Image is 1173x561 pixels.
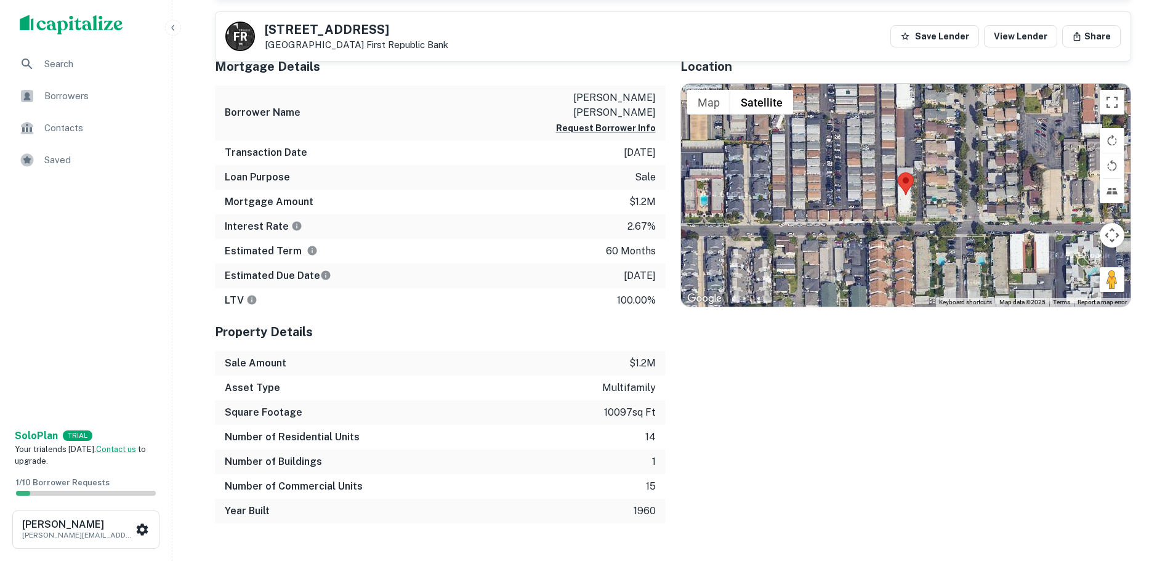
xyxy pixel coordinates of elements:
a: View Lender [984,25,1057,47]
h6: Number of Commercial Units [225,479,363,494]
p: [DATE] [624,145,656,160]
h5: Mortgage Details [215,57,666,76]
button: Rotate map clockwise [1100,128,1124,153]
button: Keyboard shortcuts [939,298,992,307]
h6: Number of Buildings [225,454,322,469]
h6: Borrower Name [225,105,300,120]
span: Contacts [44,121,155,135]
h6: Sale Amount [225,356,286,371]
h6: Number of Residential Units [225,430,360,445]
strong: Solo Plan [15,430,58,442]
h5: [STREET_ADDRESS] [265,23,448,36]
h6: Loan Purpose [225,170,290,185]
button: Map camera controls [1100,223,1124,248]
button: Show satellite imagery [730,90,793,115]
button: Request Borrower Info [556,121,656,135]
a: Saved [10,145,162,175]
p: 15 [646,479,656,494]
p: [PERSON_NAME] [PERSON_NAME] [545,91,656,120]
p: 100.00% [617,293,656,308]
a: Report a map error [1078,299,1127,305]
a: Contact us [96,445,136,454]
p: 1 [652,454,656,469]
span: Borrowers [44,89,155,103]
p: F R [233,28,246,45]
h5: Location [680,57,1131,76]
svg: LTVs displayed on the website are for informational purposes only and may be reported incorrectly... [246,294,257,305]
span: Saved [44,153,155,167]
h6: Estimated Term [225,244,318,259]
button: [PERSON_NAME][PERSON_NAME][EMAIL_ADDRESS][DOMAIN_NAME] [12,511,159,549]
a: Terms (opens in new tab) [1053,299,1070,305]
p: multifamily [602,381,656,395]
p: [DATE] [624,268,656,283]
h6: Interest Rate [225,219,302,234]
svg: The interest rates displayed on the website are for informational purposes only and may be report... [291,220,302,232]
p: 2.67% [627,219,656,234]
p: $1.2m [629,195,656,209]
h6: Transaction Date [225,145,307,160]
a: Contacts [10,113,162,143]
iframe: Chat Widget [1111,462,1173,522]
h6: Mortgage Amount [225,195,313,209]
p: sale [635,170,656,185]
p: $1.2m [629,356,656,371]
button: Rotate map counterclockwise [1100,153,1124,178]
span: 1 / 10 Borrower Requests [16,478,110,487]
p: 60 months [606,244,656,259]
p: 14 [645,430,656,445]
h6: [PERSON_NAME] [22,520,133,530]
a: SoloPlan [15,429,58,443]
button: Tilt map [1100,179,1124,203]
div: TRIAL [63,430,92,441]
p: 10097 sq ft [604,405,656,420]
a: F R [225,22,255,51]
img: Google [684,291,725,307]
h6: Asset Type [225,381,280,395]
button: Toggle fullscreen view [1100,90,1124,115]
svg: Estimate is based on a standard schedule for this type of loan. [320,270,331,281]
span: Your trial ends [DATE]. to upgrade. [15,445,146,466]
h5: Property Details [215,323,666,341]
img: capitalize-logo.png [20,15,123,34]
span: Search [44,57,155,71]
button: Drag Pegman onto the map to open Street View [1100,267,1124,292]
h6: Estimated Due Date [225,268,331,283]
p: [PERSON_NAME][EMAIL_ADDRESS][DOMAIN_NAME] [22,530,133,541]
a: Borrowers [10,81,162,111]
a: Search [10,49,162,79]
h6: Year Built [225,504,270,519]
button: Show street map [687,90,730,115]
button: Save Lender [890,25,979,47]
h6: Square Footage [225,405,302,420]
h6: LTV [225,293,257,308]
button: Share [1062,25,1121,47]
a: First Republic Bank [366,39,448,50]
svg: Term is based on a standard schedule for this type of loan. [307,245,318,256]
p: [GEOGRAPHIC_DATA] [265,39,448,50]
p: 1960 [634,504,656,519]
a: Open this area in Google Maps (opens a new window) [684,291,725,307]
span: Map data ©2025 [999,299,1046,305]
